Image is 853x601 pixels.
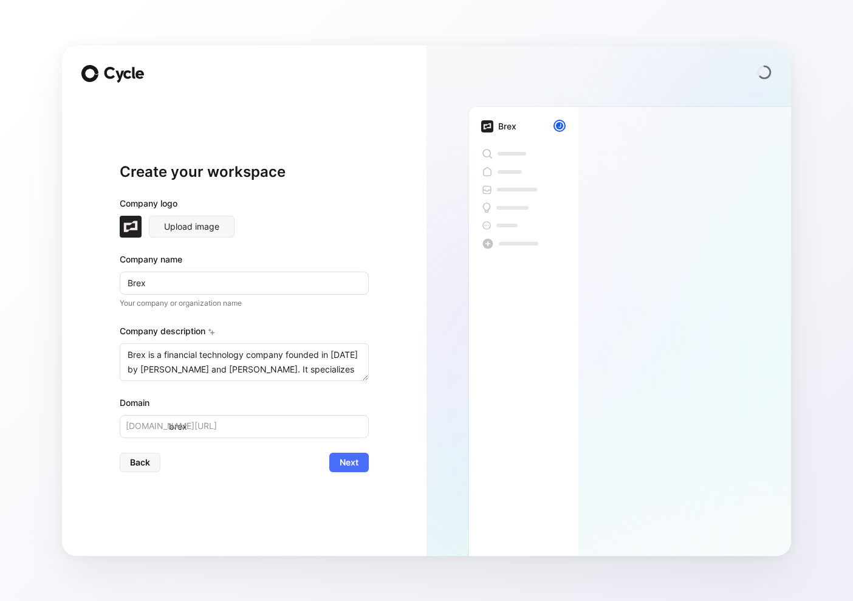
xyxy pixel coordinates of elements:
[120,324,369,343] div: Company description
[481,120,493,132] img: brex.com
[340,455,358,470] span: Next
[120,272,369,295] input: Example
[149,216,235,238] button: Upload image
[164,219,219,234] span: Upload image
[120,396,369,410] div: Domain
[120,216,142,238] img: brex.com
[120,252,369,267] div: Company name
[498,119,516,134] div: Brex
[130,455,150,470] span: Back
[120,162,369,182] h1: Create your workspace
[120,453,160,472] button: Back
[329,453,369,472] button: Next
[120,196,369,216] div: Company logo
[120,297,369,309] p: Your company or organization name
[126,419,217,433] span: [DOMAIN_NAME][URL]
[555,121,564,131] div: J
